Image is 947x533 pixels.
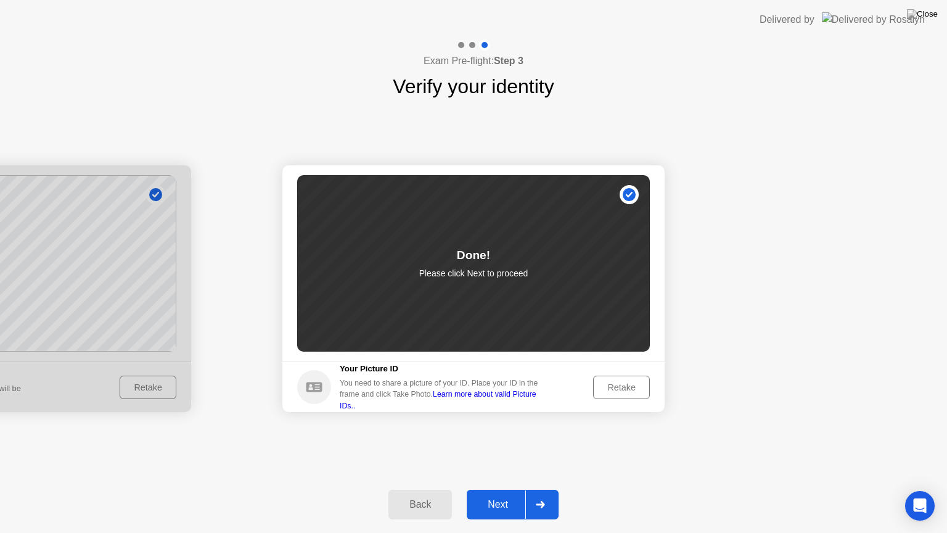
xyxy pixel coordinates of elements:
[822,12,925,27] img: Delivered by Rosalyn
[340,378,547,411] div: You need to share a picture of your ID. Place your ID in the frame and click Take Photo.
[419,267,528,280] p: Please click Next to proceed
[470,499,525,510] div: Next
[388,490,452,519] button: Back
[907,9,938,19] img: Close
[494,56,523,66] b: Step 3
[340,363,547,375] h5: Your Picture ID
[393,72,554,101] h1: Verify your identity
[905,491,935,521] div: Open Intercom Messenger
[467,490,559,519] button: Next
[597,382,646,392] div: Retake
[457,247,490,265] div: Done!
[424,54,523,68] h4: Exam Pre-flight:
[340,390,536,410] a: Learn more about valid Picture IDs..
[593,376,650,399] button: Retake
[760,12,814,27] div: Delivered by
[392,499,448,510] div: Back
